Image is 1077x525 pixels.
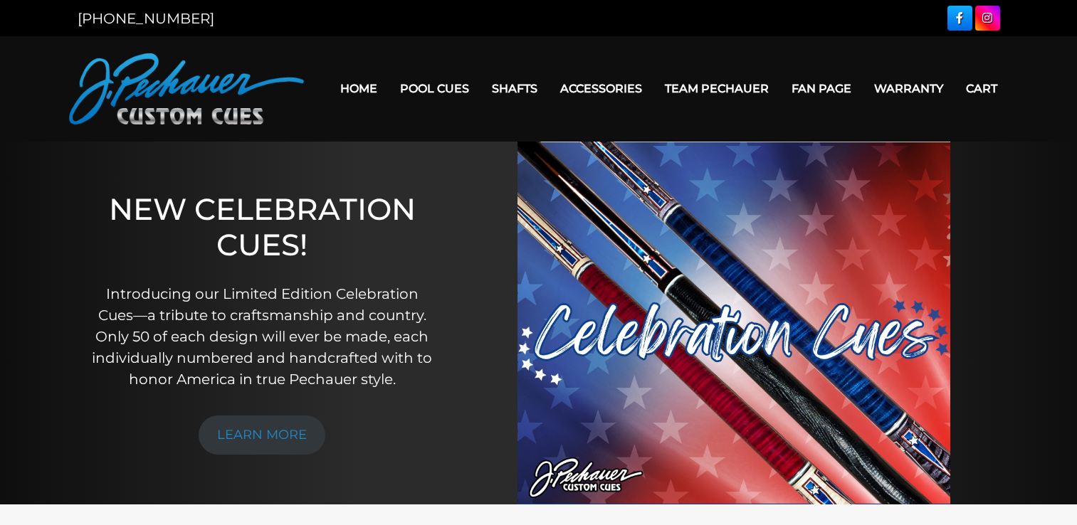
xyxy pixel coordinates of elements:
a: Home [329,70,389,107]
img: Pechauer Custom Cues [69,53,304,124]
a: Cart [955,70,1009,107]
a: [PHONE_NUMBER] [78,10,214,27]
a: Warranty [863,70,955,107]
a: LEARN MORE [199,415,325,455]
h1: NEW CELEBRATION CUES! [88,191,436,263]
p: Introducing our Limited Edition Celebration Cues—a tribute to craftsmanship and country. Only 50 ... [88,283,436,390]
a: Pool Cues [389,70,480,107]
a: Fan Page [780,70,863,107]
a: Shafts [480,70,549,107]
a: Accessories [549,70,653,107]
a: Team Pechauer [653,70,780,107]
